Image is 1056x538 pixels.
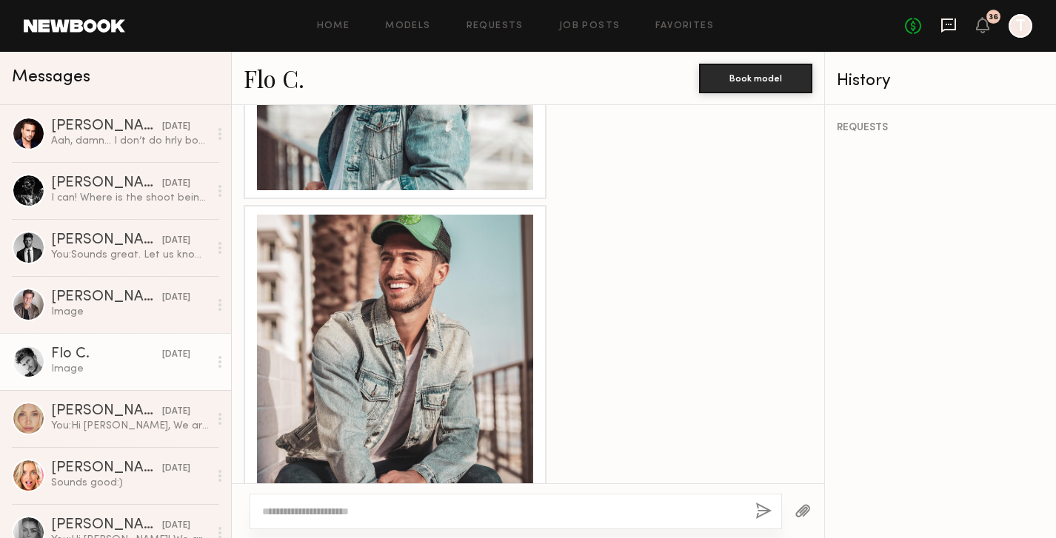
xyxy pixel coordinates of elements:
a: Job Posts [559,21,621,31]
div: I can! Where is the shoot being held? [51,191,209,205]
div: [DATE] [162,405,190,419]
span: Messages [12,69,90,86]
div: [DATE] [162,234,190,248]
div: You: Hi [PERSON_NAME], We are planning a 3 hour shoot on [DATE] 10AM for our sister brand, [DATE]... [51,419,209,433]
div: History [837,73,1044,90]
a: T [1009,14,1032,38]
div: You: Sounds great. Let us know when you can. [51,248,209,262]
div: [DATE] [162,291,190,305]
div: [PERSON_NAME] [51,233,162,248]
a: Home [317,21,350,31]
div: [PERSON_NAME] [51,119,162,134]
a: Favorites [655,21,714,31]
div: [DATE] [162,177,190,191]
div: [DATE] [162,348,190,362]
div: Sounds good:) [51,476,209,490]
div: [PERSON_NAME] [51,176,162,191]
div: 36 [989,13,998,21]
button: Book model [699,64,812,93]
div: [PERSON_NAME] [51,461,162,476]
div: [DATE] [162,519,190,533]
a: Flo C. [244,62,304,94]
div: [DATE] [162,462,190,476]
div: REQUESTS [837,123,1044,133]
a: Models [385,21,430,31]
div: [DATE] [162,120,190,134]
div: [PERSON_NAME] [51,404,162,419]
div: Image [51,362,209,376]
a: Book model [699,71,812,84]
div: Aah, damn… I don’t do hrly bookings as it still blocks out my whole day. It makes it impossible f... [51,134,209,148]
div: [PERSON_NAME] [51,518,162,533]
a: Requests [467,21,524,31]
div: Flo C. [51,347,162,362]
div: Image [51,305,209,319]
div: [PERSON_NAME] [51,290,162,305]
